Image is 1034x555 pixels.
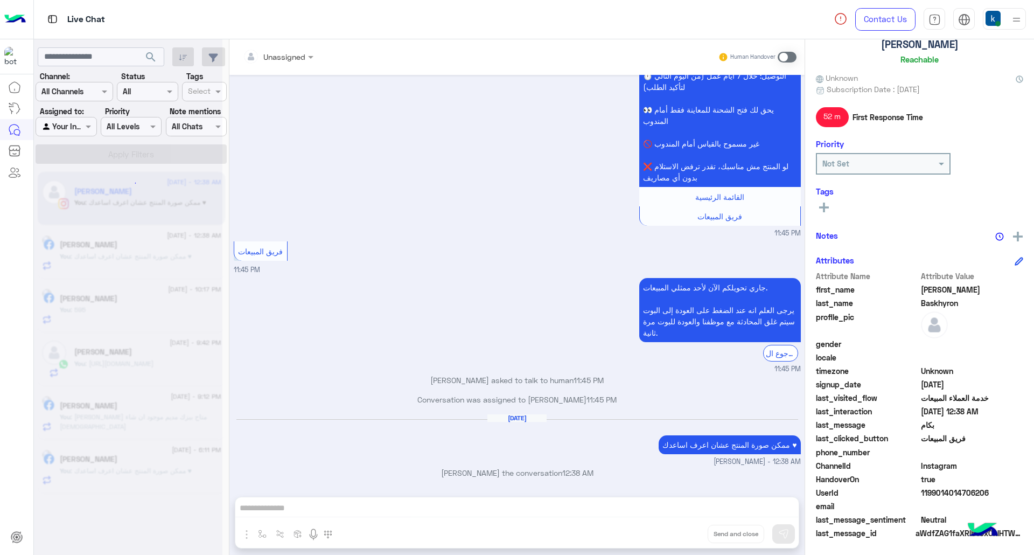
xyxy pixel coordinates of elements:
[639,44,801,187] p: 17/9/2025, 11:45 PM
[487,414,547,422] h6: [DATE]
[816,501,919,512] span: email
[921,474,1024,485] span: true
[562,468,593,477] span: 12:38 AM
[730,53,775,61] small: Human Handover
[586,395,617,404] span: 11:45 PM
[697,212,742,221] span: فريق المبيعات
[763,345,798,362] div: الرجوع ال Bot
[816,460,919,471] span: ChannelId
[921,311,948,338] img: defaultAdmin.png
[881,38,959,51] h5: [PERSON_NAME]
[816,406,919,417] span: last_interaction
[238,247,283,256] span: فريق المبيعات
[816,392,919,404] span: last_visited_flow
[816,433,919,444] span: last_clicked_button
[834,12,847,25] img: spinner
[816,365,919,377] span: timezone
[816,514,919,525] span: last_message_sentiment
[921,297,1024,309] span: Baskhyron
[816,231,838,240] h6: Notes
[921,352,1024,363] span: null
[714,457,801,467] span: [PERSON_NAME] - 12:38 AM
[4,47,24,66] img: 713415422032625
[921,406,1024,417] span: 2025-09-17T21:38:03.091Z
[816,284,919,295] span: first_name
[921,487,1024,498] span: 1199014014706206
[816,528,913,539] span: last_message_id
[855,8,916,31] a: Contact Us
[774,228,801,239] span: 11:45 PM
[234,374,801,386] p: [PERSON_NAME] asked to talk to human
[186,85,211,99] div: Select
[921,433,1024,444] span: فريق المبيعات
[816,139,844,149] h6: Priority
[574,376,604,385] span: 11:45 PM
[816,311,919,336] span: profile_pic
[118,174,137,192] div: loading...
[853,112,923,123] span: First Response Time
[234,467,801,478] p: [PERSON_NAME] the conversation
[234,394,801,405] p: Conversation was assigned to [PERSON_NAME]
[4,8,26,31] img: Logo
[774,364,801,374] span: 11:45 PM
[986,11,1001,26] img: userImage
[816,447,919,458] span: phone_number
[928,13,941,26] img: tab
[816,379,919,390] span: signup_date
[827,84,920,95] span: Subscription Date : [DATE]
[816,255,854,265] h6: Attributes
[1010,13,1023,26] img: profile
[816,487,919,498] span: UserId
[1013,232,1023,241] img: add
[816,72,858,84] span: Unknown
[46,12,59,26] img: tab
[921,392,1024,404] span: خدمة العملاء المبيعات
[964,512,1002,550] img: hulul-logo.png
[958,13,970,26] img: tab
[67,12,105,27] p: Live Chat
[816,419,919,431] span: last_message
[816,474,919,485] span: HandoverOn
[816,338,919,350] span: gender
[921,460,1024,471] span: 8
[639,278,801,342] p: 17/9/2025, 11:45 PM
[921,270,1024,282] span: Attribute Value
[708,525,764,543] button: Send and close
[995,232,1004,241] img: notes
[234,266,260,274] span: 11:45 PM
[816,186,1023,196] h6: Tags
[916,528,1023,539] span: aWdfZAG1faXRlbToxOklHTWVzc2FnZAUlEOjE3ODQxNDAxOTYyNzg0NDQyOjM0MDI4MjM2Njg0MTcxMDMwMTI0NDI1OTMyOTI...
[924,8,945,31] a: tab
[921,338,1024,350] span: null
[816,352,919,363] span: locale
[921,514,1024,525] span: 0
[921,284,1024,295] span: Kareem
[921,447,1024,458] span: null
[921,501,1024,512] span: null
[921,419,1024,431] span: بكام
[695,192,744,202] span: القائمة الرئيسية
[816,297,919,309] span: last_name
[921,379,1024,390] span: 2024-08-12T15:23:26.76Z
[659,435,800,454] p: 18/9/2025, 12:38 AM
[900,54,939,64] h6: Reachable
[921,365,1024,377] span: Unknown
[816,270,919,282] span: Attribute Name
[816,107,849,127] span: 52 m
